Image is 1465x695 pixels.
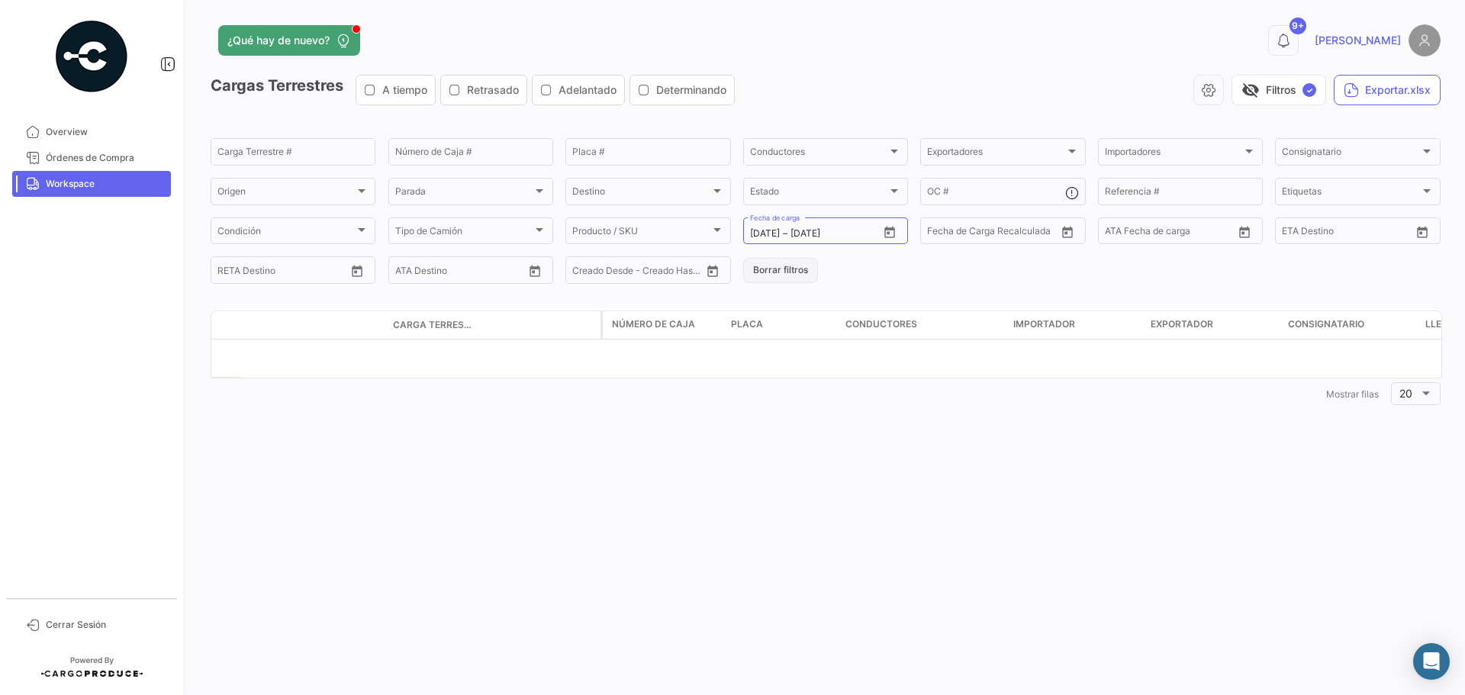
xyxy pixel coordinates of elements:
span: Consignatario [1288,317,1364,331]
span: Determinando [656,82,726,98]
span: Importadores [1105,149,1242,159]
input: ATA Desde [1105,228,1151,239]
button: Borrar filtros [743,258,818,283]
a: Overview [12,119,171,145]
img: powered-by.png [53,18,130,95]
span: Consignatario [1282,149,1419,159]
div: Abrir Intercom Messenger [1413,643,1450,680]
span: Producto / SKU [572,228,710,239]
button: visibility_offFiltros✓ [1232,75,1326,105]
datatable-header-cell: Exportador [1145,311,1282,339]
span: Parada [395,188,533,199]
span: Órdenes de Compra [46,151,165,165]
datatable-header-cell: Placa [725,311,839,339]
button: Open calendar [346,259,369,282]
span: [PERSON_NAME] [1315,33,1401,48]
input: Hasta [1320,228,1381,239]
button: Exportar.xlsx [1334,75,1441,105]
input: Desde [1282,228,1309,239]
button: ¿Qué hay de nuevo? [218,25,360,56]
a: Workspace [12,171,171,197]
span: Número de Caja [612,317,695,331]
input: Creado Desde [572,267,629,278]
span: Tipo de Camión [395,228,533,239]
button: Adelantado [533,76,624,105]
button: Open calendar [1056,220,1079,243]
button: Retrasado [441,76,526,105]
span: Cerrar Sesión [46,618,165,632]
datatable-header-cell: Estado [242,319,387,331]
input: ATA Hasta [1162,228,1223,239]
span: Estado [750,188,887,199]
button: Determinando [630,76,734,105]
input: Hasta [965,228,1026,239]
span: Workspace [46,177,165,191]
span: Exportadores [927,149,1064,159]
img: placeholder-user.png [1409,24,1441,56]
datatable-header-cell: Conductores [839,311,1007,339]
a: Órdenes de Compra [12,145,171,171]
span: 20 [1399,387,1412,400]
input: ATA Hasta [452,267,514,278]
span: Mostrar filas [1326,388,1379,400]
button: Open calendar [523,259,546,282]
span: Conductores [750,149,887,159]
h3: Cargas Terrestres [211,75,739,105]
span: Destino [572,188,710,199]
span: A tiempo [382,82,427,98]
span: ¿Qué hay de nuevo? [227,33,330,48]
input: Desde [750,228,780,239]
span: Importador [1013,317,1075,331]
button: Open calendar [1411,220,1434,243]
button: A tiempo [356,76,435,105]
span: Retrasado [467,82,519,98]
input: ATA Desde [395,267,442,278]
span: Exportador [1151,317,1213,331]
span: ✓ [1302,83,1316,97]
input: Desde [927,228,955,239]
span: Carga Terrestre # [393,318,472,332]
datatable-header-cell: Carga Terrestre # [387,312,478,338]
datatable-header-cell: Número de Caja [603,311,725,339]
span: Overview [46,125,165,139]
span: Condición [217,228,355,239]
span: Conductores [845,317,917,331]
input: Hasta [790,228,852,239]
span: Adelantado [559,82,617,98]
datatable-header-cell: Delay Status [478,319,600,331]
button: Open calendar [878,220,901,243]
button: Open calendar [701,259,724,282]
button: Open calendar [1233,220,1256,243]
datatable-header-cell: Consignatario [1282,311,1419,339]
span: Placa [731,317,763,331]
input: Desde [217,267,245,278]
span: visibility_off [1241,81,1260,99]
span: Origen [217,188,355,199]
input: Creado Hasta [639,267,700,278]
span: – [783,228,787,239]
input: Hasta [256,267,317,278]
span: Etiquetas [1282,188,1419,199]
datatable-header-cell: Importador [1007,311,1145,339]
